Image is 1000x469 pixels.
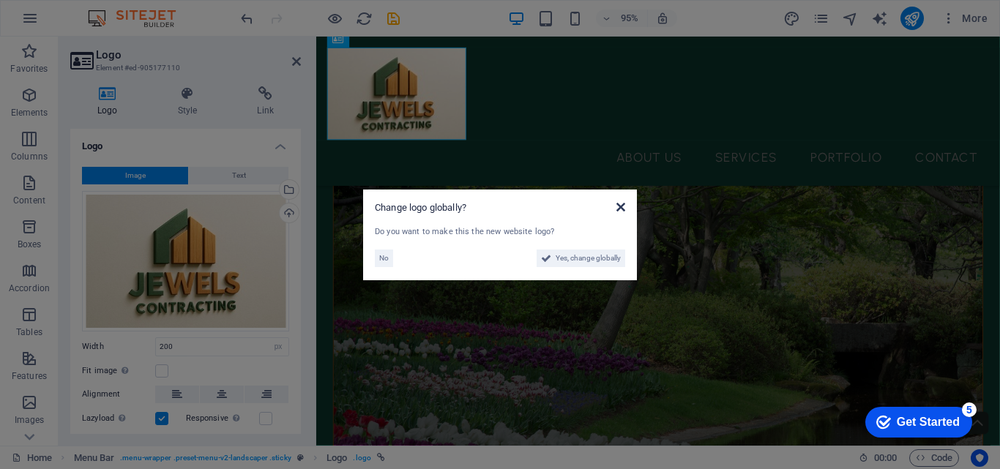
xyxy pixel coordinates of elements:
[375,226,625,239] div: Do you want to make this the new website logo?
[556,249,621,267] span: Yes, change globally
[8,7,115,38] div: Get Started 5 items remaining, 0% complete
[537,249,625,267] button: Yes, change globally
[40,16,102,29] div: Get Started
[379,249,389,267] span: No
[375,202,466,213] span: Change logo globally?
[375,249,393,267] button: No
[105,3,119,18] div: 5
